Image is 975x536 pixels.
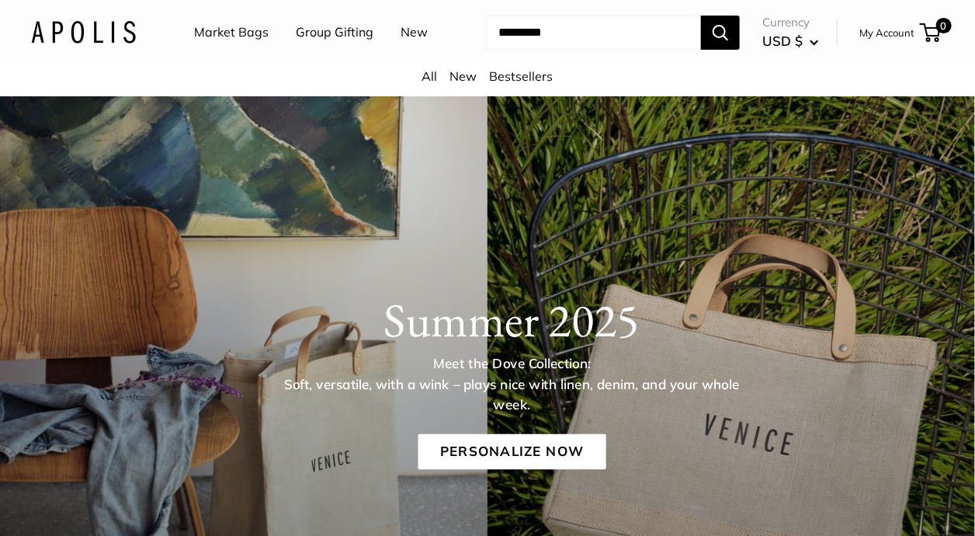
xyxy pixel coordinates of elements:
button: USD $ [762,29,819,54]
a: All [422,68,438,84]
a: Bestsellers [490,68,553,84]
a: Market Bags [194,21,269,44]
a: New [401,21,428,44]
input: Search... [486,16,701,50]
button: Search [701,16,740,50]
span: 0 [936,18,952,33]
a: 0 [921,23,941,42]
img: Apolis [31,21,136,44]
a: My Account [859,23,914,42]
span: Currency [762,12,819,33]
a: New [450,68,477,84]
a: Group Gifting [296,21,373,44]
a: Personalize Now [418,434,605,470]
span: USD $ [762,33,803,49]
p: Meet the Dove Collection: Soft, versatile, with a wink – plays nice with linen, denim, and your w... [272,353,752,416]
h1: Summer 2025 [78,293,946,349]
